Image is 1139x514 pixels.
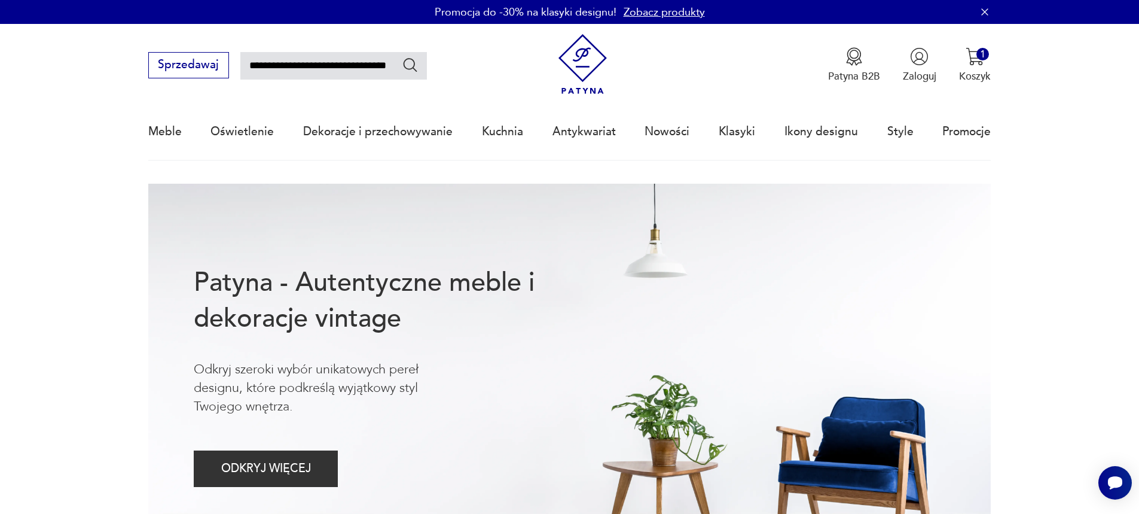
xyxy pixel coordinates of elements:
iframe: Smartsupp widget button [1098,466,1132,500]
a: Ikona medaluPatyna B2B [828,47,880,83]
a: Sprzedawaj [148,61,229,71]
p: Patyna B2B [828,69,880,83]
a: Ikony designu [784,104,858,159]
button: Szukaj [402,56,419,74]
img: Patyna - sklep z meblami i dekoracjami vintage [552,34,613,95]
h1: Patyna - Autentyczne meble i dekoracje vintage [194,265,581,337]
button: Sprzedawaj [148,52,229,78]
button: Patyna B2B [828,47,880,83]
p: Zaloguj [903,69,936,83]
a: Dekoracje i przechowywanie [303,104,453,159]
p: Koszyk [959,69,991,83]
img: Ikona medalu [845,47,863,66]
a: Promocje [942,104,991,159]
a: Meble [148,104,182,159]
button: 1Koszyk [959,47,991,83]
div: 1 [976,48,989,60]
a: Zobacz produkty [624,5,705,20]
p: Promocja do -30% na klasyki designu! [435,5,616,20]
a: Nowości [645,104,689,159]
button: ODKRYJ WIĘCEJ [194,451,338,487]
button: Zaloguj [903,47,936,83]
a: Antykwariat [552,104,616,159]
a: ODKRYJ WIĘCEJ [194,465,338,475]
img: Ikona koszyka [966,47,984,66]
a: Oświetlenie [210,104,274,159]
a: Style [887,104,914,159]
p: Odkryj szeroki wybór unikatowych pereł designu, które podkreślą wyjątkowy styl Twojego wnętrza. [194,360,466,416]
a: Klasyki [719,104,755,159]
img: Ikonka użytkownika [910,47,929,66]
a: Kuchnia [482,104,523,159]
